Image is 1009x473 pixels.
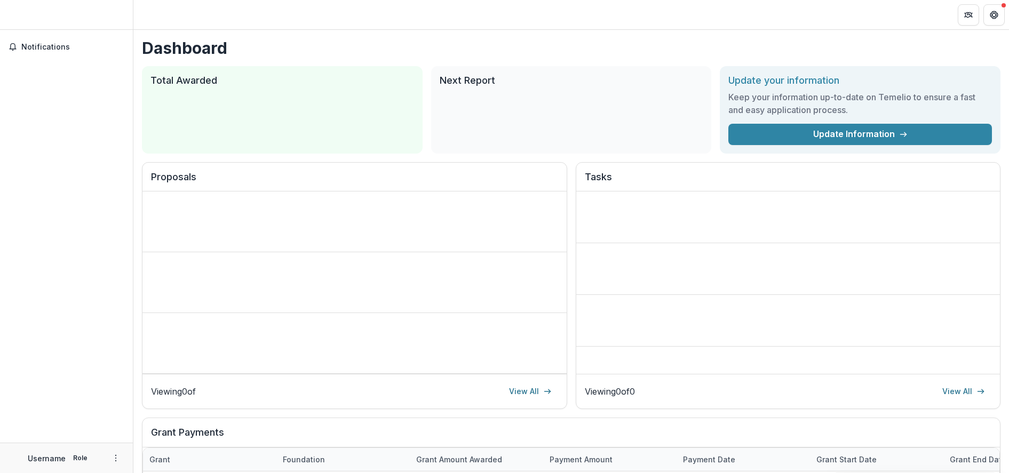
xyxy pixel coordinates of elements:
[983,4,1005,26] button: Get Help
[503,383,558,400] a: View All
[151,385,196,398] p: Viewing 0 of
[150,75,414,86] h2: Total Awarded
[936,383,991,400] a: View All
[4,38,129,55] button: Notifications
[151,427,991,447] h2: Grant Payments
[440,75,703,86] h2: Next Report
[728,91,992,116] h3: Keep your information up-to-date on Temelio to ensure a fast and easy application process.
[585,171,992,191] h2: Tasks
[109,452,122,464] button: More
[21,43,124,52] span: Notifications
[142,38,1000,58] h1: Dashboard
[728,124,992,145] a: Update Information
[585,385,635,398] p: Viewing 0 of 0
[28,453,66,464] p: Username
[151,171,558,191] h2: Proposals
[70,453,91,463] p: Role
[728,75,992,86] h2: Update your information
[958,4,979,26] button: Partners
